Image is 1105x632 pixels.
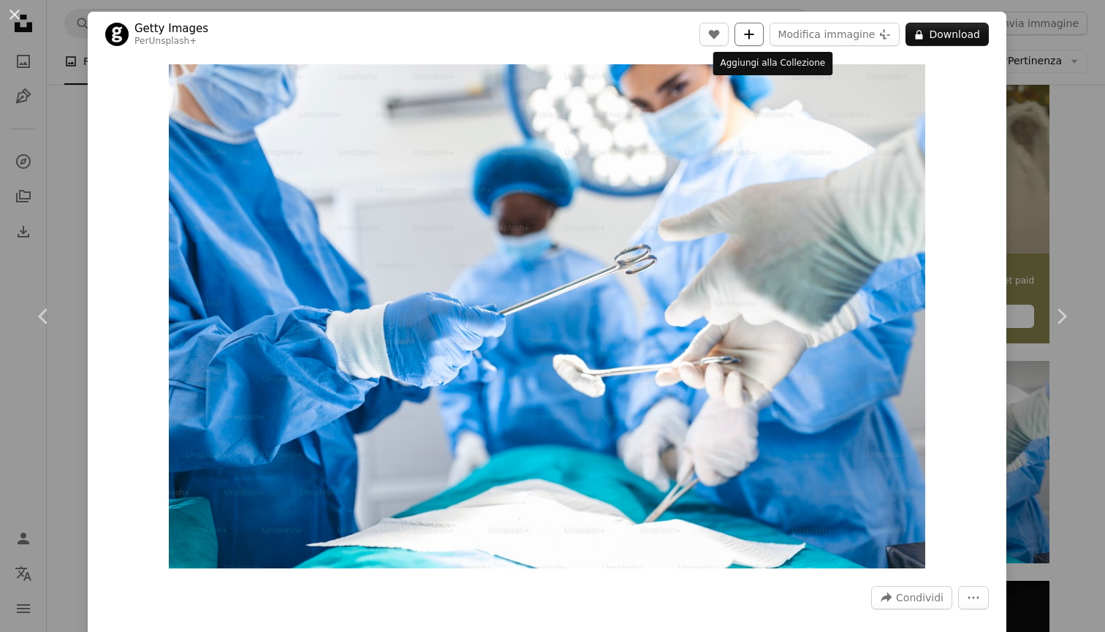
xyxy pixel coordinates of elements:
button: Aggiungi alla Collezione [734,23,764,46]
div: Aggiungi alla Collezione [713,52,833,75]
button: Mi piace [699,23,729,46]
img: Ripresa dal basso in sala operatoria, l'assistente distribuisce gli strumenti ai chirurghi durant... [169,64,925,568]
img: Vai al profilo di Getty Images [105,23,129,46]
button: Altre azioni [958,586,989,609]
button: Condividi questa immagine [871,586,952,609]
div: Per [134,36,208,47]
a: Avanti [1017,246,1105,387]
a: Unsplash+ [149,36,197,46]
span: Condividi [896,587,943,609]
button: Modifica immagine [770,23,900,46]
a: Getty Images [134,21,208,36]
button: Download [905,23,989,46]
button: Ingrandisci questa immagine [169,64,925,568]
